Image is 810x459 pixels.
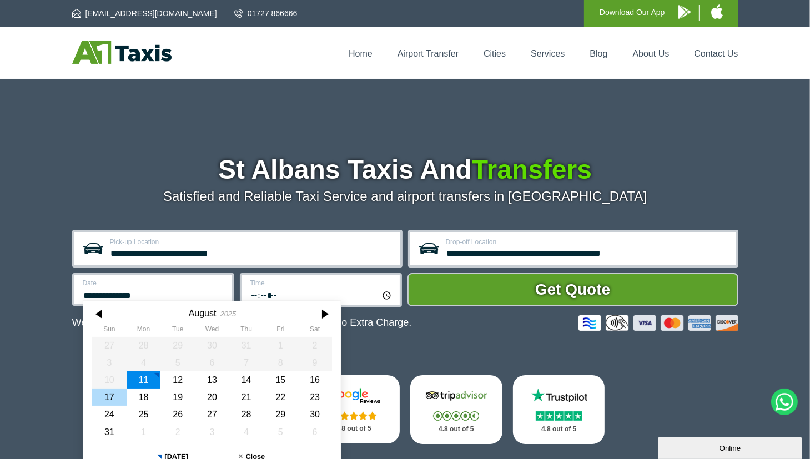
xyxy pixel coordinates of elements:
div: 09 August 2025 [298,354,332,371]
img: Google [320,387,387,404]
div: 29 July 2025 [160,337,195,354]
div: 2025 [220,310,235,318]
div: 01 August 2025 [263,337,298,354]
div: August [188,308,216,319]
img: Stars [433,411,479,421]
p: 4.8 out of 5 [525,422,593,436]
div: 28 August 2025 [229,406,263,423]
label: Time [250,280,393,286]
div: 10 August 2025 [92,371,127,389]
div: 26 August 2025 [160,406,195,423]
iframe: chat widget [658,435,804,459]
p: We Now Accept Card & Contactless Payment In [72,317,412,329]
div: 12 August 2025 [160,371,195,389]
div: 23 August 2025 [298,389,332,406]
span: Transfers [472,155,592,184]
img: Stars [536,411,582,421]
div: 28 July 2025 [126,337,160,354]
a: Blog [590,49,607,58]
p: 4.8 out of 5 [320,422,388,436]
th: Sunday [92,325,127,336]
a: Tripadvisor Stars 4.8 out of 5 [410,375,502,444]
a: Services [531,49,565,58]
div: 30 August 2025 [298,406,332,423]
a: 01727 866666 [234,8,298,19]
div: 29 August 2025 [263,406,298,423]
div: 27 August 2025 [195,406,229,423]
img: Trustpilot [526,387,592,404]
div: 08 August 2025 [263,354,298,371]
div: 06 September 2025 [298,423,332,441]
th: Saturday [298,325,332,336]
label: Date [83,280,225,286]
div: 02 September 2025 [160,423,195,441]
div: 16 August 2025 [298,371,332,389]
th: Friday [263,325,298,336]
div: 04 September 2025 [229,423,263,441]
div: 04 August 2025 [126,354,160,371]
div: 13 August 2025 [195,371,229,389]
div: 21 August 2025 [229,389,263,406]
div: 15 August 2025 [263,371,298,389]
div: 27 July 2025 [92,337,127,354]
a: Cities [484,49,506,58]
div: 11 August 2025 [126,371,160,389]
a: Home [349,49,373,58]
img: Tripadvisor [423,387,490,404]
p: Satisfied and Reliable Taxi Service and airport transfers in [GEOGRAPHIC_DATA] [72,189,738,204]
label: Drop-off Location [446,239,729,245]
div: 05 August 2025 [160,354,195,371]
a: Trustpilot Stars 4.8 out of 5 [513,375,605,444]
button: Get Quote [407,273,738,306]
div: 03 September 2025 [195,423,229,441]
label: Pick-up Location [110,239,394,245]
img: Credit And Debit Cards [578,315,738,331]
a: Contact Us [694,49,738,58]
div: 14 August 2025 [229,371,263,389]
th: Wednesday [195,325,229,336]
img: A1 Taxis St Albans LTD [72,41,172,64]
a: Google Stars 4.8 out of 5 [308,375,400,443]
p: 4.8 out of 5 [422,422,490,436]
div: 05 September 2025 [263,423,298,441]
div: 31 August 2025 [92,423,127,441]
div: 03 August 2025 [92,354,127,371]
p: Download Our App [600,6,665,19]
div: 18 August 2025 [126,389,160,406]
span: The Car at No Extra Charge. [284,317,411,328]
div: 01 September 2025 [126,423,160,441]
div: 30 July 2025 [195,337,229,354]
div: 25 August 2025 [126,406,160,423]
div: 02 August 2025 [298,337,332,354]
h1: St Albans Taxis And [72,157,738,183]
th: Monday [126,325,160,336]
div: 17 August 2025 [92,389,127,406]
th: Thursday [229,325,263,336]
div: 22 August 2025 [263,389,298,406]
div: 19 August 2025 [160,389,195,406]
div: 06 August 2025 [195,354,229,371]
a: [EMAIL_ADDRESS][DOMAIN_NAME] [72,8,217,19]
img: Stars [331,411,377,420]
div: 07 August 2025 [229,354,263,371]
img: A1 Taxis Android App [678,5,691,19]
div: 24 August 2025 [92,406,127,423]
th: Tuesday [160,325,195,336]
div: 20 August 2025 [195,389,229,406]
img: A1 Taxis iPhone App [711,4,723,19]
a: Airport Transfer [398,49,459,58]
div: 31 July 2025 [229,337,263,354]
a: About Us [633,49,670,58]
